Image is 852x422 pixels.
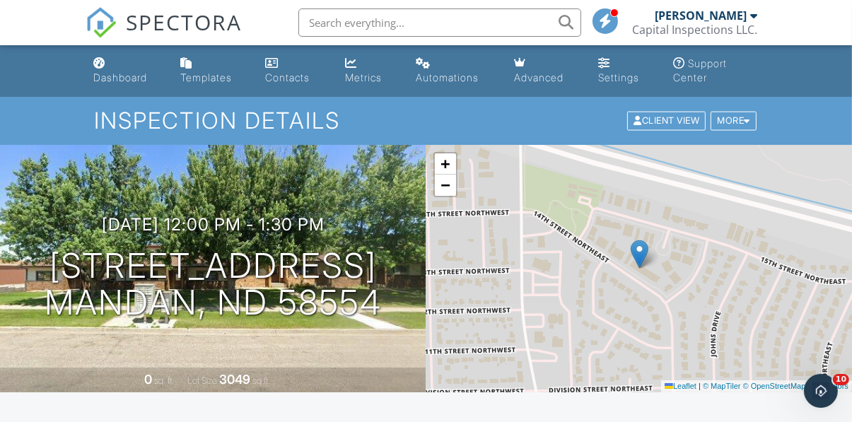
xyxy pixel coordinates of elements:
h1: Inspection Details [94,108,757,133]
span: sq. ft. [154,375,174,386]
div: Client View [627,112,706,131]
div: Support Center [673,57,727,83]
a: Dashboard [88,51,164,91]
div: Templates [180,71,232,83]
div: [PERSON_NAME] [655,8,747,23]
div: Metrics [345,71,382,83]
a: Settings [593,51,656,91]
a: Contacts [260,51,329,91]
div: Advanced [514,71,564,83]
a: Zoom out [435,175,456,196]
div: Settings [598,71,639,83]
img: Marker [631,240,648,269]
span: | [699,382,701,390]
a: Advanced [508,51,581,91]
a: © MapTiler [703,382,741,390]
a: Zoom in [435,153,456,175]
div: More [711,112,757,131]
a: Support Center [667,51,764,91]
h3: [DATE] 12:00 pm - 1:30 pm [102,215,325,234]
a: Leaflet [665,382,696,390]
iframe: Intercom live chat [804,374,838,408]
span: sq.ft. [252,375,270,386]
a: Client View [626,115,709,125]
div: Capital Inspections LLC. [633,23,758,37]
div: Contacts [266,71,310,83]
span: 10 [833,374,849,385]
div: Dashboard [94,71,148,83]
div: Automations [416,71,479,83]
div: 3049 [219,372,250,387]
span: Lot Size [187,375,217,386]
img: The Best Home Inspection Software - Spectora [86,7,117,38]
a: Metrics [339,51,399,91]
input: Search everything... [298,8,581,37]
a: Automations (Basic) [410,51,497,91]
span: − [440,176,450,194]
a: SPECTORA [86,19,243,49]
span: + [440,155,450,172]
h1: [STREET_ADDRESS] Mandan, ND 58554 [45,247,382,322]
a: Templates [175,51,248,91]
a: © OpenStreetMap contributors [743,382,848,390]
span: SPECTORA [127,7,243,37]
div: 0 [144,372,152,387]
